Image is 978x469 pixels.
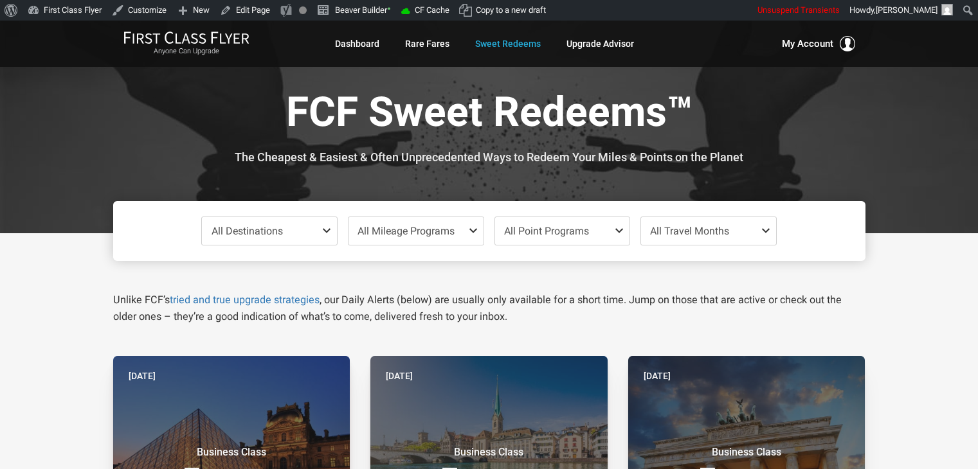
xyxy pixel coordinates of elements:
small: Business Class [408,446,569,459]
p: Unlike FCF’s , our Daily Alerts (below) are usually only available for a short time. Jump on thos... [113,292,865,325]
span: My Account [782,36,833,51]
span: All Mileage Programs [358,225,455,237]
a: tried and true upgrade strategies [170,294,320,306]
a: Dashboard [335,32,379,55]
span: [PERSON_NAME] [876,5,937,15]
a: Rare Fares [405,32,449,55]
span: Unsuspend Transients [757,5,840,15]
span: • [387,2,391,15]
span: All Travel Months [650,225,729,237]
small: Business Class [666,446,827,459]
h1: FCF Sweet Redeems™ [123,90,856,139]
time: [DATE] [644,369,671,383]
a: First Class FlyerAnyone Can Upgrade [123,31,249,57]
button: My Account [782,36,855,51]
h3: The Cheapest & Easiest & Often Unprecedented Ways to Redeem Your Miles & Points on the Planet [123,151,856,164]
time: [DATE] [129,369,156,383]
time: [DATE] [386,369,413,383]
a: Sweet Redeems [475,32,541,55]
a: Upgrade Advisor [566,32,634,55]
small: Business Class [151,446,312,459]
img: First Class Flyer [123,31,249,44]
span: All Point Programs [504,225,589,237]
small: Anyone Can Upgrade [123,47,249,56]
span: All Destinations [212,225,283,237]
